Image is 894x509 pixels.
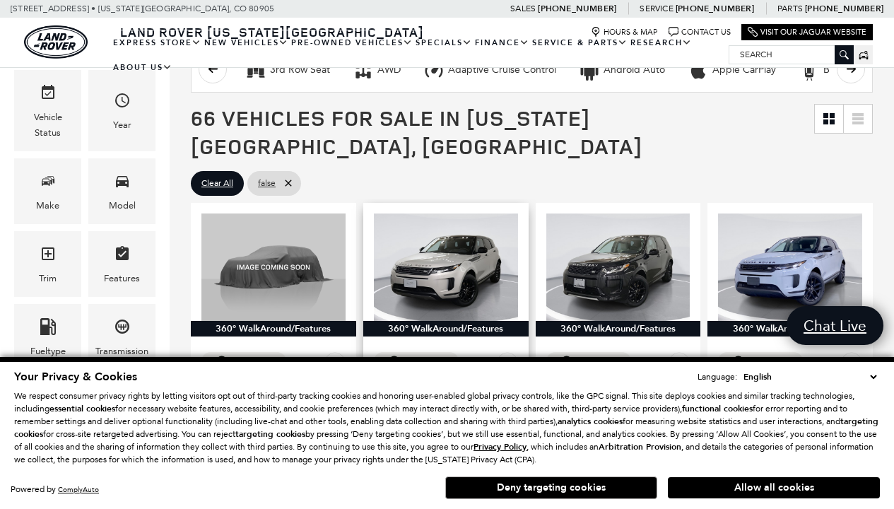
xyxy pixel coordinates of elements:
[640,4,673,13] span: Service
[88,304,155,370] div: TransmissionTransmission
[114,169,131,198] span: Model
[40,242,57,271] span: Trim
[374,352,459,370] button: Compare Vehicle
[558,416,623,427] strong: analytics cookies
[748,27,866,37] a: Visit Our Jaguar Website
[114,88,131,117] span: Year
[510,4,536,13] span: Sales
[14,369,137,385] span: Your Privacy & Cookies
[668,477,880,498] button: Allow all cookies
[796,316,874,335] span: Chat Live
[669,352,690,379] button: Save Vehicle
[40,169,57,198] span: Make
[36,198,59,213] div: Make
[777,4,803,13] span: Parts
[536,321,701,337] div: 360° WalkAround/Features
[353,59,374,81] div: AWD
[629,30,693,55] a: Research
[49,403,115,414] strong: essential cookies
[729,46,853,63] input: Search
[474,442,527,452] a: Privacy Policy
[39,271,57,286] div: Trim
[201,352,286,370] button: Compare Vehicle
[112,55,174,80] a: About Us
[841,352,862,379] button: Save Vehicle
[718,352,803,370] button: Compare Vehicle
[591,27,658,37] a: Hours & Map
[290,30,414,55] a: Pre-Owned Vehicles
[30,344,66,359] div: Fueltype
[113,117,131,133] div: Year
[201,175,233,192] span: Clear All
[575,355,617,368] div: Compare
[104,271,140,286] div: Features
[14,390,880,466] p: We respect consumer privacy rights by letting visitors opt out of third-party tracking cookies an...
[14,304,81,370] div: FueltypeFueltype
[787,306,883,345] a: Chat Live
[11,485,99,494] div: Powered by
[740,370,880,384] select: Language Select
[423,59,445,81] div: Adaptive Cruise Control
[324,352,346,379] button: Save Vehicle
[747,355,789,368] div: Compare
[712,64,776,76] div: Apple CarPlay
[682,403,753,414] strong: functional cookies
[14,231,81,297] div: TrimTrim
[120,23,424,40] span: Land Rover [US_STATE][GEOGRAPHIC_DATA]
[11,4,274,13] a: [STREET_ADDRESS] • [US_STATE][GEOGRAPHIC_DATA], CO 80905
[258,175,276,192] span: false
[669,27,731,37] a: Contact Us
[245,59,266,81] div: 3rd Row Seat
[24,25,88,59] a: land-rover
[201,213,346,322] img: 2026 LAND ROVER Range Rover Evoque S
[25,110,71,141] div: Vehicle Status
[363,321,529,337] div: 360° WalkAround/Features
[112,30,203,55] a: EXPRESS STORE
[579,59,600,81] div: Android Auto
[24,25,88,59] img: Land Rover
[191,103,642,160] span: 66 Vehicles for Sale in [US_STATE][GEOGRAPHIC_DATA], [GEOGRAPHIC_DATA]
[823,64,894,76] div: Backup Camera
[112,30,729,80] nav: Main Navigation
[88,158,155,224] div: ModelModel
[546,352,631,370] button: Compare Vehicle
[114,315,131,344] span: Transmission
[538,3,616,14] a: [PHONE_NUMBER]
[805,3,883,14] a: [PHONE_NUMBER]
[718,213,862,322] img: 2025 LAND ROVER Range Rover Evoque S
[546,213,690,322] img: 2025 LAND ROVER Discovery Sport S
[40,315,57,344] span: Fueltype
[474,30,531,55] a: Finance
[403,355,445,368] div: Compare
[799,59,820,81] div: Backup Camera
[230,355,272,368] div: Compare
[599,441,681,452] strong: Arbitration Provision
[497,352,518,379] button: Save Vehicle
[109,198,136,213] div: Model
[114,242,131,271] span: Features
[203,30,290,55] a: New Vehicles
[707,321,873,337] div: 360° WalkAround/Features
[235,428,305,440] strong: targeting cookies
[95,344,148,359] div: Transmission
[445,476,657,499] button: Deny targeting cookies
[14,158,81,224] div: MakeMake
[698,373,737,381] div: Language:
[414,30,474,55] a: Specials
[88,70,155,151] div: YearYear
[676,3,754,14] a: [PHONE_NUMBER]
[191,321,356,337] div: 360° WalkAround/Features
[474,441,527,452] u: Privacy Policy
[374,213,518,322] img: 2026 LAND ROVER Range Rover Evoque S
[531,30,629,55] a: Service & Parts
[680,55,784,85] button: Apple CarPlayApple CarPlay
[14,70,81,151] div: VehicleVehicle Status
[88,231,155,297] div: FeaturesFeatures
[112,23,433,40] a: Land Rover [US_STATE][GEOGRAPHIC_DATA]
[688,59,709,81] div: Apple CarPlay
[58,485,99,494] a: ComplyAuto
[837,55,865,83] button: scroll right
[40,81,57,110] span: Vehicle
